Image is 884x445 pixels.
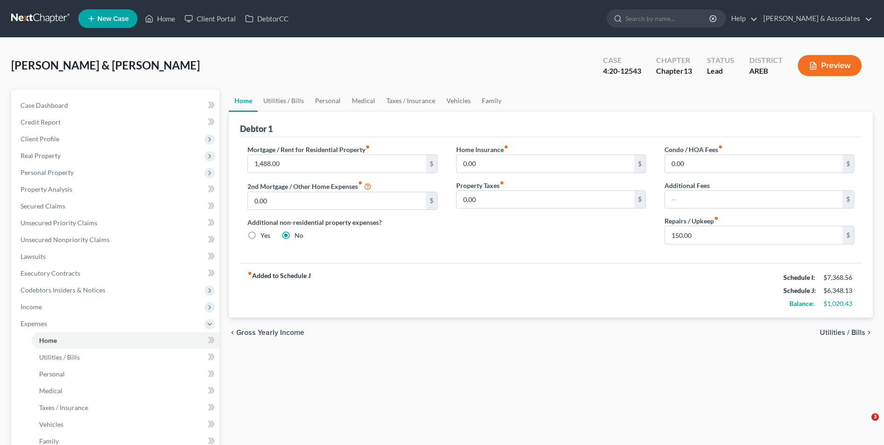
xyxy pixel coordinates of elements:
i: fiber_manual_record [247,271,252,276]
div: Case [603,55,641,66]
span: Expenses [21,320,47,327]
a: Home [140,10,180,27]
strong: Schedule I: [783,273,815,281]
input: -- [457,191,634,209]
span: Secured Claims [21,202,65,210]
a: Personal [309,90,346,112]
div: Chapter [656,55,692,66]
a: Unsecured Nonpriority Claims [13,231,219,248]
a: Help [726,10,758,27]
span: Executory Contracts [21,269,80,277]
span: Case Dashboard [21,101,68,109]
i: fiber_manual_record [714,216,719,221]
a: Family [476,90,507,112]
span: Codebtors Insiders & Notices [21,286,105,294]
span: New Case [97,15,129,22]
a: Taxes / Insurance [381,90,441,112]
input: -- [665,226,843,244]
div: Status [707,55,734,66]
label: Yes [260,231,270,240]
a: Home [229,90,258,112]
span: [PERSON_NAME] & [PERSON_NAME] [11,58,200,72]
label: Condo / HOA Fees [665,145,723,154]
span: Property Analysis [21,185,72,193]
input: Search by name... [625,10,711,27]
div: $7,368.56 [823,273,854,282]
a: Medical [32,382,219,399]
label: Home Insurance [456,145,508,154]
a: Medical [346,90,381,112]
a: Vehicles [32,416,219,433]
button: Preview [798,55,862,76]
span: Gross Yearly Income [236,329,304,336]
a: Credit Report [13,114,219,131]
span: Family [39,437,59,445]
button: chevron_left Gross Yearly Income [229,329,304,336]
a: [PERSON_NAME] & Associates [759,10,872,27]
strong: Added to Schedule J [247,271,311,310]
i: chevron_right [865,329,873,336]
span: Unsecured Nonpriority Claims [21,236,110,243]
span: Vehicles [39,420,63,428]
i: fiber_manual_record [358,181,363,185]
i: fiber_manual_record [500,181,504,185]
input: -- [665,155,843,173]
input: -- [665,191,843,209]
a: Home [32,332,219,349]
div: $ [843,191,854,209]
div: $ [634,155,645,173]
input: -- [248,155,425,173]
a: Case Dashboard [13,97,219,114]
div: $ [426,192,437,210]
div: $ [843,226,854,244]
div: $ [843,155,854,173]
div: $ [426,155,437,173]
i: fiber_manual_record [718,145,723,149]
a: Lawsuits [13,248,219,265]
iframe: Intercom live chat [852,413,875,436]
span: Client Profile [21,135,59,143]
span: Lawsuits [21,252,46,260]
label: Property Taxes [456,181,504,190]
a: Personal [32,366,219,382]
span: Real Property [21,152,61,160]
label: Additional non-residential property expenses? [247,217,437,227]
div: $1,020.43 [823,299,854,308]
span: 13 [684,66,692,75]
span: Personal [39,370,65,378]
a: Taxes / Insurance [32,399,219,416]
span: Personal Property [21,168,74,176]
input: -- [248,192,425,210]
a: Utilities / Bills [32,349,219,366]
span: Medical [39,387,62,395]
span: Income [21,303,42,311]
span: Unsecured Priority Claims [21,219,97,227]
label: No [295,231,303,240]
strong: Schedule J: [783,286,816,294]
input: -- [457,155,634,173]
i: fiber_manual_record [365,145,370,149]
label: 2nd Mortgage / Other Home Expenses [247,181,371,192]
span: Credit Report [21,118,61,126]
div: Debtor 1 [240,123,273,134]
a: Unsecured Priority Claims [13,215,219,231]
a: Secured Claims [13,198,219,215]
div: Lead [707,66,734,76]
div: District [749,55,783,66]
i: fiber_manual_record [504,145,508,149]
div: AREB [749,66,783,76]
label: Repairs / Upkeep [665,216,719,226]
div: $ [634,191,645,209]
div: 4:20-12543 [603,66,641,76]
button: Utilities / Bills chevron_right [820,329,873,336]
a: DebtorCC [240,10,293,27]
label: Additional Fees [665,181,710,190]
div: $6,348.13 [823,286,854,295]
span: Utilities / Bills [39,353,80,361]
span: Home [39,336,57,344]
a: Property Analysis [13,181,219,198]
div: Chapter [656,66,692,76]
span: Taxes / Insurance [39,403,88,411]
span: Utilities / Bills [820,329,865,336]
a: Vehicles [441,90,476,112]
